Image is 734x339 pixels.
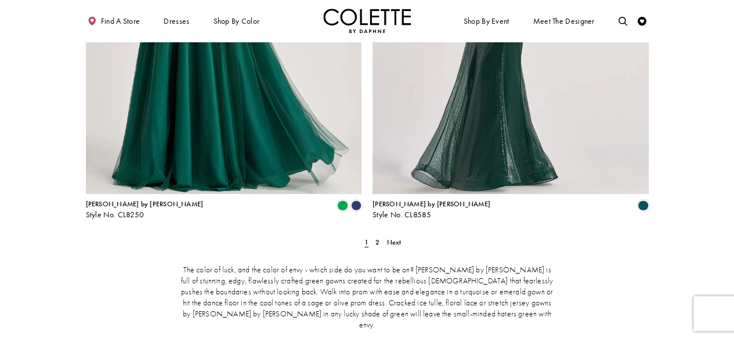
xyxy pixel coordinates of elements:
[164,17,189,25] span: Dresses
[86,201,204,219] div: Colette by Daphne Style No. CL8250
[86,210,144,220] span: Style No. CL8250
[464,17,509,25] span: Shop By Event
[86,9,142,33] a: Find a store
[533,17,594,25] span: Meet the designer
[213,17,259,25] span: Shop by color
[461,9,511,33] span: Shop By Event
[337,201,348,211] i: Emerald
[373,236,382,249] a: Page 2
[323,9,411,33] img: Colette by Daphne
[635,9,649,33] a: Check Wishlist
[384,236,404,249] a: Next Page
[638,201,648,211] i: Spruce
[101,17,140,25] span: Find a store
[373,201,490,219] div: Colette by Daphne Style No. CL8585
[373,210,431,220] span: Style No. CL8585
[361,236,371,249] span: Current Page
[616,9,630,33] a: Toggle search
[387,238,402,247] span: Next
[211,9,262,33] span: Shop by color
[323,9,411,33] a: Visit Home Page
[180,265,554,331] p: The color of luck, and the color of envy - which side do you want to be on? [PERSON_NAME] by [PER...
[351,201,361,211] i: Navy Blue
[375,238,379,247] span: 2
[373,199,490,209] span: [PERSON_NAME] by [PERSON_NAME]
[531,9,597,33] a: Meet the designer
[86,199,204,209] span: [PERSON_NAME] by [PERSON_NAME]
[161,9,191,33] span: Dresses
[364,238,368,247] span: 1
